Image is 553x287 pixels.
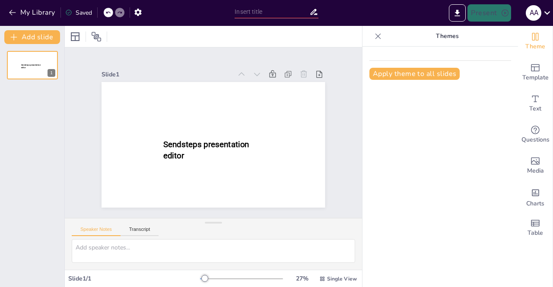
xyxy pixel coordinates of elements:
div: Change the overall theme [518,26,553,57]
button: Speaker Notes [72,227,121,236]
button: Export to PowerPoint [449,4,466,22]
button: My Library [6,6,59,19]
div: Add text boxes [518,88,553,119]
span: Charts [526,199,544,208]
button: Apply theme to all slides [369,68,460,80]
div: 1 [48,69,55,77]
div: 27 % [292,274,312,283]
div: Layout [68,30,82,44]
div: Saved [65,9,92,17]
span: Sendsteps presentation editor [21,64,41,69]
div: Get real-time input from your audience [518,119,553,150]
div: Add ready made slides [518,57,553,88]
div: Slide 1 / 1 [68,274,200,283]
span: Single View [327,275,357,282]
div: Add a table [518,212,553,243]
button: Present [467,4,511,22]
span: Position [91,32,102,42]
button: Transcript [121,227,159,236]
div: Slide 1 [102,70,232,79]
div: 1 [7,51,58,79]
span: Media [527,166,544,176]
p: Themes [385,26,509,47]
span: Table [528,228,543,238]
span: Theme [525,42,545,51]
div: Add images, graphics, shapes or video [518,150,553,181]
button: Add slide [4,30,60,44]
span: Template [522,73,549,82]
input: Insert title [235,6,309,18]
div: Add charts and graphs [518,181,553,212]
span: Sendsteps presentation editor [163,139,249,160]
div: A A [526,5,541,21]
span: Questions [521,135,550,145]
span: Text [529,104,541,114]
button: A A [526,4,541,22]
